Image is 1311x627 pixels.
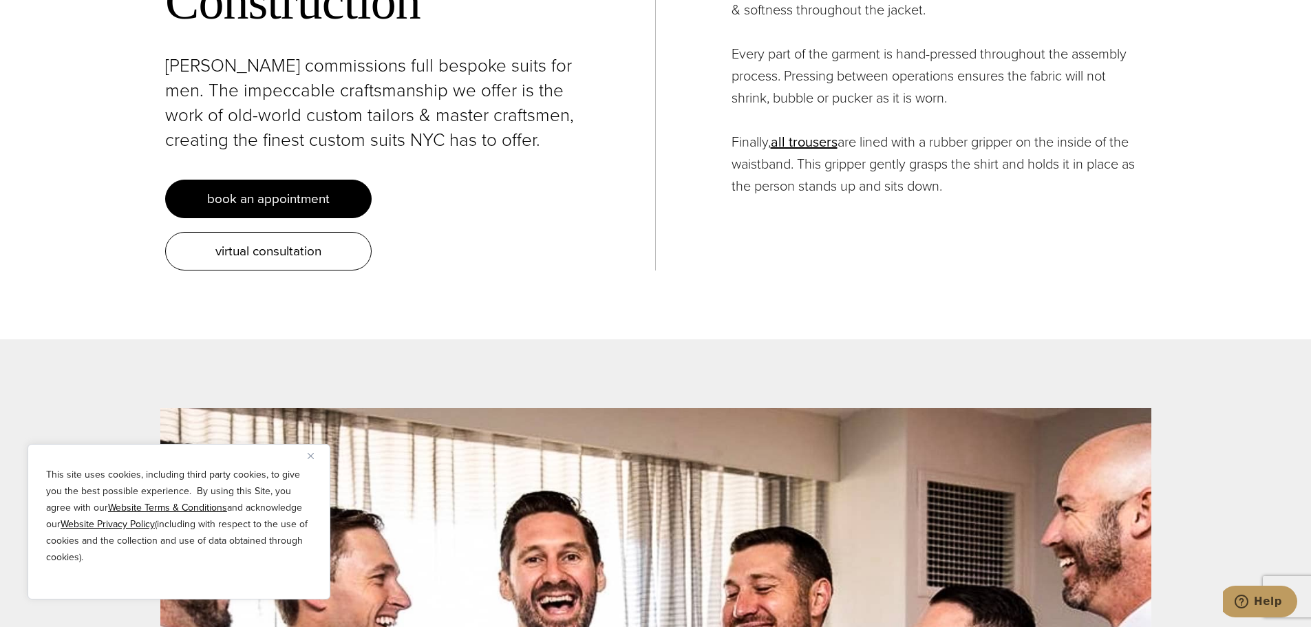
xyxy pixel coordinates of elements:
p: This site uses cookies, including third party cookies, to give you the best possible experience. ... [46,467,312,566]
img: Close [308,453,314,459]
a: Website Privacy Policy [61,517,155,531]
p: Finally, are lined with a rubber gripper on the inside of the waistband. This gripper gently gras... [732,131,1147,197]
a: all trousers [771,131,838,152]
span: book an appointment [207,189,330,209]
a: virtual consultation [165,232,372,270]
p: [PERSON_NAME] commissions full bespoke suits for men. The impeccable craftsmanship we offer is th... [165,53,579,152]
iframe: Opens a widget where you can chat to one of our agents [1223,586,1297,620]
p: Every part of the garment is hand-pressed throughout the assembly process. Pressing between opera... [732,43,1147,109]
button: Close [308,447,324,464]
a: book an appointment [165,180,372,218]
a: Website Terms & Conditions [108,500,227,515]
span: virtual consultation [215,241,321,261]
